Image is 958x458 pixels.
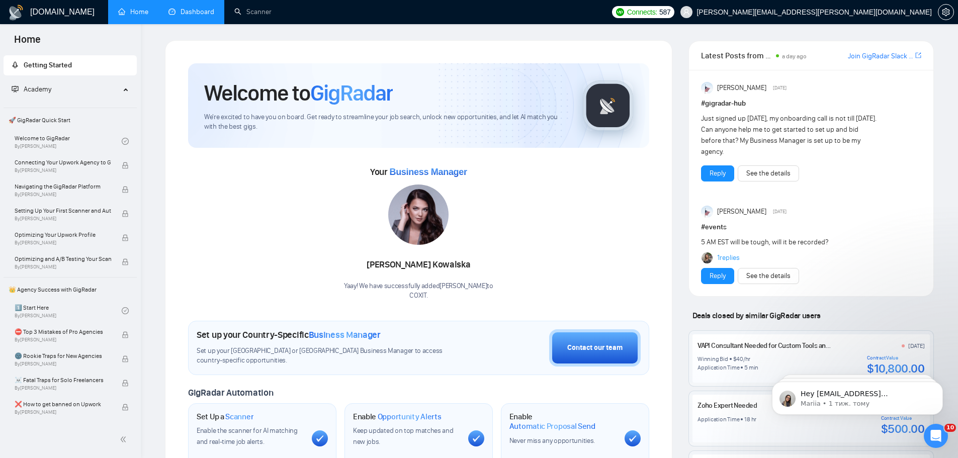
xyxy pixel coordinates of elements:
[15,399,111,409] span: ❌ How to get banned on Upwork
[15,327,111,337] span: ⛔ Top 3 Mistakes of Pro Agencies
[757,360,958,431] iframe: Intercom notifications повідомлення
[908,342,925,350] div: [DATE]
[24,61,72,69] span: Getting Started
[197,412,253,422] h1: Set Up a
[8,5,24,21] img: logo
[509,436,595,445] span: Never miss any opportunities.
[701,268,734,284] button: Reply
[204,113,567,132] span: We're excited to have you on board. Get ready to streamline your job search, unlock new opportuni...
[122,234,129,241] span: lock
[744,415,756,423] div: 18 hr
[744,363,758,372] div: 5 min
[197,329,381,340] h1: Set up your Country-Specific
[122,355,129,362] span: lock
[12,85,19,93] span: fund-projection-screen
[702,252,713,263] img: Korlan
[15,375,111,385] span: ☠️ Fatal Traps for Solo Freelancers
[938,8,954,16] a: setting
[738,165,799,181] button: See the details
[944,424,956,432] span: 10
[188,387,273,398] span: GigRadar Automation
[683,9,690,16] span: user
[509,421,595,431] span: Automatic Proposal Send
[204,79,393,107] h1: Welcome to
[15,181,111,192] span: Navigating the GigRadar Platform
[627,7,657,18] span: Connects:
[234,8,272,16] a: searchScanner
[15,361,111,367] span: By [PERSON_NAME]
[122,162,129,169] span: lock
[782,53,807,60] span: a day ago
[122,307,129,314] span: check-circle
[378,412,442,422] span: Opportunity Alerts
[15,254,111,264] span: Optimizing and A/B Testing Your Scanner for Better Results
[15,409,111,415] span: By [PERSON_NAME]
[353,426,454,446] span: Keep updated on top matches and new jobs.
[15,351,111,361] span: 🌚 Rookie Traps for New Agencies
[15,157,111,167] span: Connecting Your Upwork Agency to GigRadar
[15,206,111,216] span: Setting Up Your First Scanner and Auto-Bidder
[924,424,948,448] iframe: Intercom live chat
[549,329,641,367] button: Contact our team
[698,355,728,363] div: Winning Bid
[710,168,726,179] a: Reply
[225,412,253,422] span: Scanner
[701,206,713,218] img: Anisuzzaman Khan
[736,355,743,363] div: 40
[370,166,467,177] span: Your
[5,110,136,130] span: 🚀 GigRadar Quick Start
[197,346,463,365] span: Set up your [GEOGRAPHIC_DATA] or [GEOGRAPHIC_DATA] Business Manager to access country-specific op...
[698,363,739,372] div: Application Time
[743,355,750,363] div: /hr
[616,8,624,16] img: upwork-logo.png
[15,264,111,270] span: By [PERSON_NAME]
[15,385,111,391] span: By [PERSON_NAME]
[583,80,633,131] img: gigradar-logo.png
[659,7,670,18] span: 587
[509,412,617,431] h1: Enable
[717,82,766,94] span: [PERSON_NAME]
[738,268,799,284] button: See the details
[12,85,51,94] span: Academy
[122,380,129,387] span: lock
[698,401,757,410] a: Zoho Expert Needed
[310,79,393,107] span: GigRadar
[12,61,19,68] span: rocket
[122,404,129,411] span: lock
[6,32,49,53] span: Home
[15,300,122,322] a: 1️⃣ Start HereBy[PERSON_NAME]
[344,256,493,273] div: [PERSON_NAME] Kowalska
[15,192,111,198] span: By [PERSON_NAME]
[915,51,921,60] a: export
[701,165,734,181] button: Reply
[122,186,129,193] span: lock
[867,355,924,361] div: Contract Value
[701,98,921,109] h1: # gigradar-hub
[15,240,111,246] span: By [PERSON_NAME]
[701,49,773,62] span: Latest Posts from the GigRadar Community
[938,8,953,16] span: setting
[717,253,740,263] a: 1replies
[717,206,766,217] span: [PERSON_NAME]
[698,415,739,423] div: Application Time
[15,167,111,173] span: By [PERSON_NAME]
[388,185,449,245] img: 1687292892678-26.jpg
[733,355,737,363] div: $
[701,82,713,94] img: Anisuzzaman Khan
[197,426,298,446] span: Enable the scanner for AI matching and real-time job alerts.
[344,282,493,301] div: Yaay! We have successfully added [PERSON_NAME] to
[773,207,787,216] span: [DATE]
[938,4,954,20] button: setting
[688,307,825,324] span: Deals closed by similar GigRadar users
[389,167,467,177] span: Business Manager
[15,216,111,222] span: By [PERSON_NAME]
[15,337,111,343] span: By [PERSON_NAME]
[710,270,726,282] a: Reply
[24,85,51,94] span: Academy
[567,342,623,353] div: Contact our team
[915,51,921,59] span: export
[118,8,148,16] a: homeHome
